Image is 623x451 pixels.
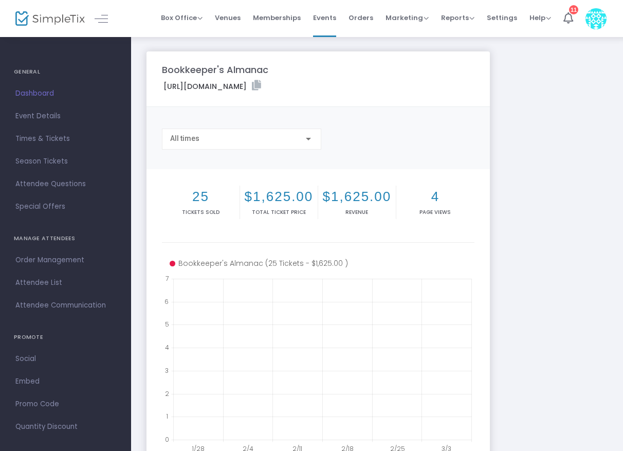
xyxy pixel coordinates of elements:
text: 3 [165,366,169,374]
text: 4 [165,343,169,352]
span: Help [529,13,551,23]
span: Special Offers [15,200,116,213]
span: Times & Tickets [15,132,116,146]
span: Events [313,5,336,31]
label: [URL][DOMAIN_NAME] [163,80,261,92]
text: 7 [166,274,169,283]
p: Revenue [320,208,394,216]
text: 1 [166,412,168,421]
h2: $1,625.00 [242,189,316,205]
text: 0 [165,435,169,444]
h2: 4 [398,189,472,205]
h2: 25 [164,189,237,205]
h4: GENERAL [14,62,117,82]
h4: MANAGE ATTENDEES [14,228,117,249]
p: Page Views [398,208,472,216]
text: 5 [165,320,169,329]
span: All times [170,134,199,142]
span: Order Management [15,254,116,267]
span: Attendee Questions [15,177,116,191]
span: Attendee Communication [15,299,116,312]
span: Venues [215,5,241,31]
span: Season Tickets [15,155,116,168]
span: Quantity Discount [15,420,116,434]
span: Social [15,352,116,366]
m-panel-title: Bookkeeper's Almanac [162,63,268,77]
p: Tickets sold [164,208,237,216]
span: Marketing [386,13,429,23]
span: Reports [441,13,474,23]
span: Memberships [253,5,301,31]
text: 2 [165,389,169,398]
span: Attendee List [15,276,116,290]
h2: $1,625.00 [320,189,394,205]
span: Dashboard [15,87,116,100]
span: Box Office [161,13,203,23]
div: 11 [569,5,578,14]
span: Orders [349,5,373,31]
span: Event Details [15,110,116,123]
text: 6 [164,297,169,305]
span: Settings [487,5,517,31]
p: Total Ticket Price [242,208,316,216]
span: Embed [15,375,116,388]
span: Promo Code [15,398,116,411]
h4: PROMOTE [14,327,117,348]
